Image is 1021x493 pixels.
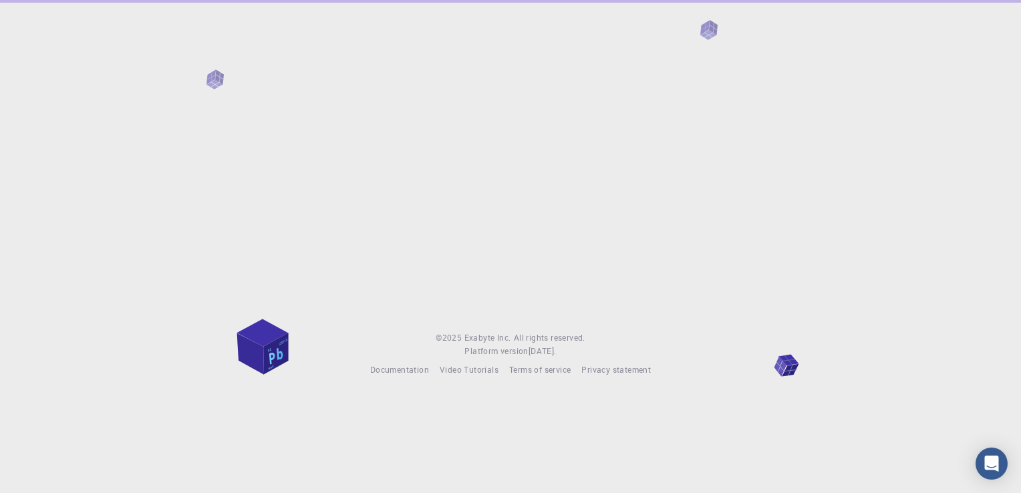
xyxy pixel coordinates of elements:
a: [DATE]. [529,345,557,358]
span: Platform version [464,345,528,358]
span: Exabyte Inc. [464,332,511,343]
span: Video Tutorials [440,364,498,375]
a: Documentation [370,363,429,377]
span: Documentation [370,364,429,375]
div: Open Intercom Messenger [976,448,1008,480]
span: Terms of service [509,364,571,375]
span: Privacy statement [581,364,651,375]
a: Terms of service [509,363,571,377]
a: Privacy statement [581,363,651,377]
span: All rights reserved. [514,331,585,345]
a: Video Tutorials [440,363,498,377]
a: Exabyte Inc. [464,331,511,345]
span: [DATE] . [529,345,557,356]
span: © 2025 [436,331,464,345]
